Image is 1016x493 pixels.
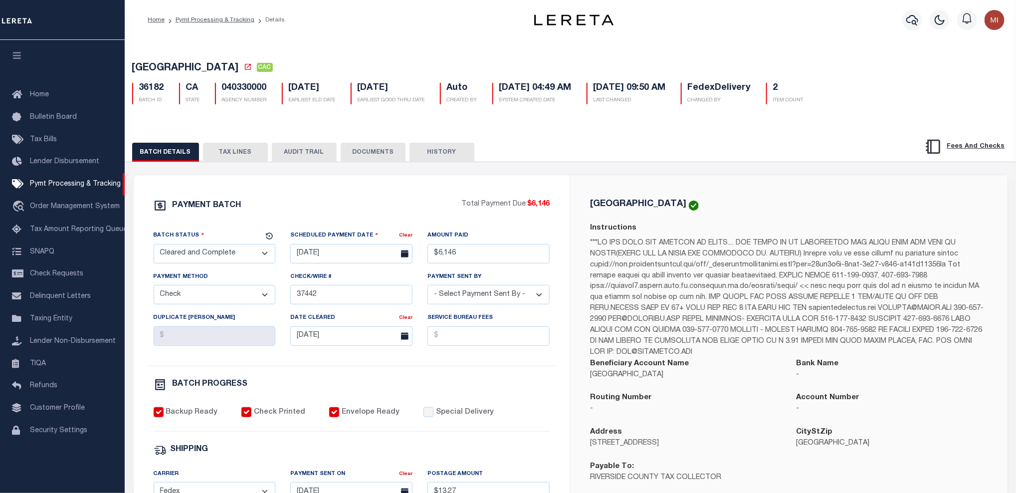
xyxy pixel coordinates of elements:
[591,427,622,438] label: Address
[30,293,91,300] span: Delinquent Letters
[534,14,614,25] img: logo-dark.svg
[797,358,839,370] label: Bank Name
[591,223,637,234] label: Instructions
[427,273,481,281] label: Payment Sent By
[290,273,332,281] label: Check/Wire #
[173,202,241,210] h6: PAYMENT BATCH
[132,143,199,162] button: BATCH DETAILS
[154,231,204,240] label: Batch Status
[427,314,493,322] label: Service Bureau Fees
[254,15,285,24] li: Details
[591,238,988,358] p: ***LO IPS DOLO SIT AMETCON AD ELITS.... DOE TEMPO IN UT LABOREETDO MAG ALIQU ENIM ADM VENI QU NOS...
[436,407,494,418] label: Special Delivery
[30,158,99,165] span: Lender Disbursement
[139,83,164,94] h5: 36182
[591,461,634,473] label: Payable To:
[12,201,28,214] i: travel_explore
[173,380,248,388] h6: BATCH PROGRESS
[528,201,550,208] span: $6,146
[427,244,550,263] input: $
[688,83,751,94] h5: FedexDelivery
[154,314,235,322] label: Duplicate [PERSON_NAME]
[139,97,164,104] p: BATCH ID
[797,438,988,449] p: [GEOGRAPHIC_DATA]
[203,143,268,162] button: TAX LINES
[399,315,412,320] a: Clear
[499,83,572,94] h5: [DATE] 04:49 AM
[176,17,254,23] a: Pymt Processing & Tracking
[290,314,335,322] label: Date Cleared
[591,392,652,404] label: Routing Number
[222,97,267,104] p: AGENCY NUMBER
[30,91,49,98] span: Home
[921,136,1009,157] button: Fees And Checks
[773,83,804,94] h5: 2
[257,64,273,74] a: CAC
[30,114,77,121] span: Bulletin Board
[591,370,782,381] p: [GEOGRAPHIC_DATA]
[797,404,988,415] p: -
[462,199,550,210] p: Total Payment Due:
[591,200,687,209] h5: [GEOGRAPHIC_DATA]
[591,358,689,370] label: Beneficiary Account Name
[591,473,782,484] p: RIVERSIDE COUNTY TAX COLLECTOR
[427,470,483,479] label: Postage Amount
[427,232,468,240] label: Amount Paid
[399,233,412,238] a: Clear
[166,407,217,418] label: Backup Ready
[30,136,57,143] span: Tax Bills
[289,83,336,94] h5: [DATE]
[132,63,239,73] span: [GEOGRAPHIC_DATA]
[30,248,54,255] span: SNAPQ
[186,97,200,104] p: STATE
[148,17,165,23] a: Home
[797,392,860,404] label: Account Number
[171,446,208,454] h6: SHIPPING
[30,226,127,233] span: Tax Amount Reporting Queue
[289,97,336,104] p: EARLIEST ELD DATE
[154,470,179,479] label: Carrier
[594,97,666,104] p: LAST CHANGED
[30,338,116,345] span: Lender Non-Disbursement
[30,405,85,412] span: Customer Profile
[30,382,57,389] span: Refunds
[985,10,1005,30] img: svg+xml;base64,PHN2ZyB4bWxucz0iaHR0cDovL3d3dy53My5vcmcvMjAwMC9zdmciIHBvaW50ZXItZXZlbnRzPSJub25lIi...
[358,83,425,94] h5: [DATE]
[186,83,200,94] h5: CA
[272,143,337,162] button: AUDIT TRAIL
[154,273,208,281] label: Payment Method
[797,427,833,438] label: CityStZip
[688,97,751,104] p: CHANGED BY
[591,404,782,415] p: -
[254,407,305,418] label: Check Printed
[409,143,474,162] button: HISTORY
[358,97,425,104] p: EARLIEST GOOD THRU DATE
[447,83,477,94] h5: Auto
[427,326,550,346] input: $
[154,326,276,346] input: $
[257,63,273,72] span: CAC
[30,270,83,277] span: Check Requests
[290,231,378,240] label: Scheduled Payment Date
[30,360,46,367] span: TIQA
[499,97,572,104] p: SYSTEM CREATED DATE
[290,470,345,479] label: Payment Sent On
[689,201,699,211] img: check-icon-green.svg
[594,83,666,94] h5: [DATE] 09:50 AM
[30,427,87,434] span: Security Settings
[342,407,400,418] label: Envelope Ready
[30,181,121,188] span: Pymt Processing & Tracking
[222,83,267,94] h5: 040330000
[341,143,406,162] button: DOCUMENTS
[591,438,782,449] p: [STREET_ADDRESS]
[797,370,988,381] p: -
[30,203,120,210] span: Order Management System
[773,97,804,104] p: ITEM COUNT
[447,97,477,104] p: CREATED BY
[399,472,412,477] a: Clear
[30,315,72,322] span: Taxing Entity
